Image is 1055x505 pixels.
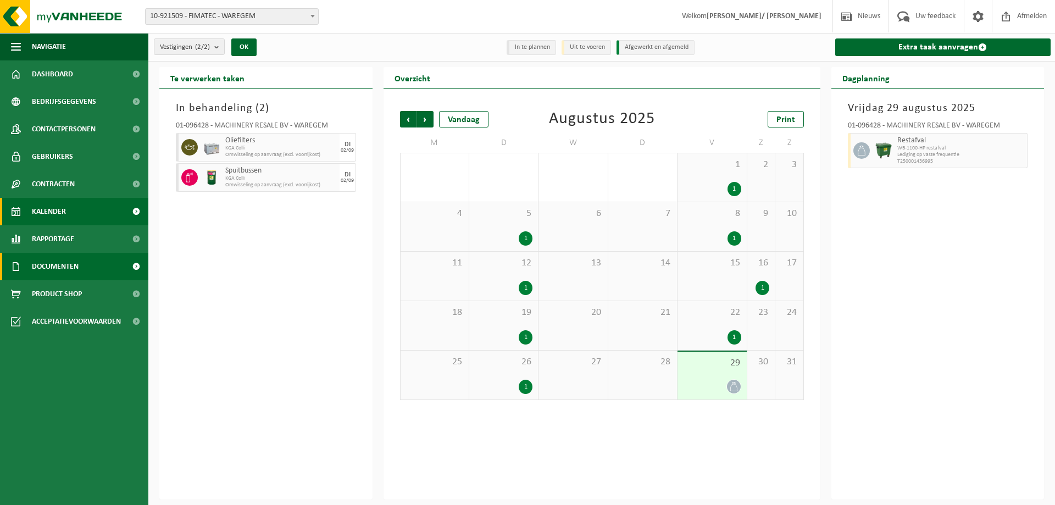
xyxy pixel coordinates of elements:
span: Omwisseling op aanvraag (excl. voorrijkost) [225,182,337,188]
h3: In behandeling ( ) [176,100,356,116]
span: Volgende [417,111,434,127]
td: D [608,133,678,153]
a: Print [768,111,804,127]
span: Spuitbussen [225,167,337,175]
span: 20 [544,307,602,319]
span: 18 [406,307,463,319]
span: 12 [475,257,532,269]
span: 8 [683,208,741,220]
div: 01-096428 - MACHINERY RESALE BV - WAREGEM [176,122,356,133]
div: 1 [728,231,741,246]
span: KGA Colli [225,175,337,182]
span: Gebruikers [32,143,73,170]
span: 16 [753,257,769,269]
span: 14 [614,257,671,269]
span: 25 [406,356,463,368]
h3: Vrijdag 29 augustus 2025 [848,100,1028,116]
span: 22 [683,307,741,319]
span: Contracten [32,170,75,198]
span: KGA Colli [225,145,337,152]
span: 23 [753,307,769,319]
span: 6 [544,208,602,220]
div: 01-096428 - MACHINERY RESALE BV - WAREGEM [848,122,1028,133]
span: 11 [406,257,463,269]
span: 9 [753,208,769,220]
button: Vestigingen(2/2) [154,38,225,55]
span: Contactpersonen [32,115,96,143]
span: 24 [781,307,797,319]
span: 5 [475,208,532,220]
strong: [PERSON_NAME]/ [PERSON_NAME] [707,12,821,20]
span: 31 [781,356,797,368]
li: In te plannen [507,40,556,55]
span: Omwisseling op aanvraag (excl. voorrijkost) [225,152,337,158]
span: T250001436995 [897,158,1025,165]
span: 26 [475,356,532,368]
div: 1 [519,330,532,345]
td: Z [747,133,775,153]
div: 1 [519,281,532,295]
span: 21 [614,307,671,319]
count: (2/2) [195,43,210,51]
span: 10 [781,208,797,220]
span: 3 [781,159,797,171]
td: V [678,133,747,153]
span: Bedrijfsgegevens [32,88,96,115]
span: Acceptatievoorwaarden [32,308,121,335]
span: Vorige [400,111,417,127]
span: Kalender [32,198,66,225]
img: PB-OT-0200-MET-00-03 [203,169,220,186]
td: D [469,133,538,153]
div: 1 [756,281,769,295]
div: DI [345,171,351,178]
span: Restafval [897,136,1025,145]
img: PB-LB-0680-HPE-GY-11 [203,139,220,156]
span: 15 [683,257,741,269]
div: 02/09 [341,178,354,184]
span: 28 [614,356,671,368]
span: 4 [406,208,463,220]
h2: Overzicht [384,67,441,88]
td: M [400,133,469,153]
span: 10-921509 - FIMATEC - WAREGEM [145,8,319,25]
span: 1 [683,159,741,171]
span: 7 [614,208,671,220]
span: 27 [544,356,602,368]
li: Uit te voeren [562,40,611,55]
span: Product Shop [32,280,82,308]
span: 29 [683,357,741,369]
div: 02/09 [341,148,354,153]
h2: Te verwerken taken [159,67,256,88]
span: 19 [475,307,532,319]
div: 1 [728,330,741,345]
div: 1 [519,231,532,246]
span: 13 [544,257,602,269]
li: Afgewerkt en afgemeld [617,40,695,55]
span: Dashboard [32,60,73,88]
span: Lediging op vaste frequentie [897,152,1025,158]
div: Vandaag [439,111,488,127]
span: Oliefilters [225,136,337,145]
span: 17 [781,257,797,269]
span: 2 [753,159,769,171]
div: 1 [519,380,532,394]
span: Rapportage [32,225,74,253]
a: Extra taak aanvragen [835,38,1051,56]
span: Documenten [32,253,79,280]
span: 10-921509 - FIMATEC - WAREGEM [146,9,318,24]
span: 30 [753,356,769,368]
h2: Dagplanning [831,67,901,88]
img: WB-1100-HPE-GN-01 [875,142,892,159]
div: Augustus 2025 [549,111,655,127]
div: 1 [728,182,741,196]
td: Z [775,133,803,153]
span: Navigatie [32,33,66,60]
button: OK [231,38,257,56]
td: W [538,133,608,153]
span: 2 [259,103,265,114]
span: Vestigingen [160,39,210,56]
span: WB-1100-HP restafval [897,145,1025,152]
span: Print [776,115,795,124]
div: DI [345,141,351,148]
